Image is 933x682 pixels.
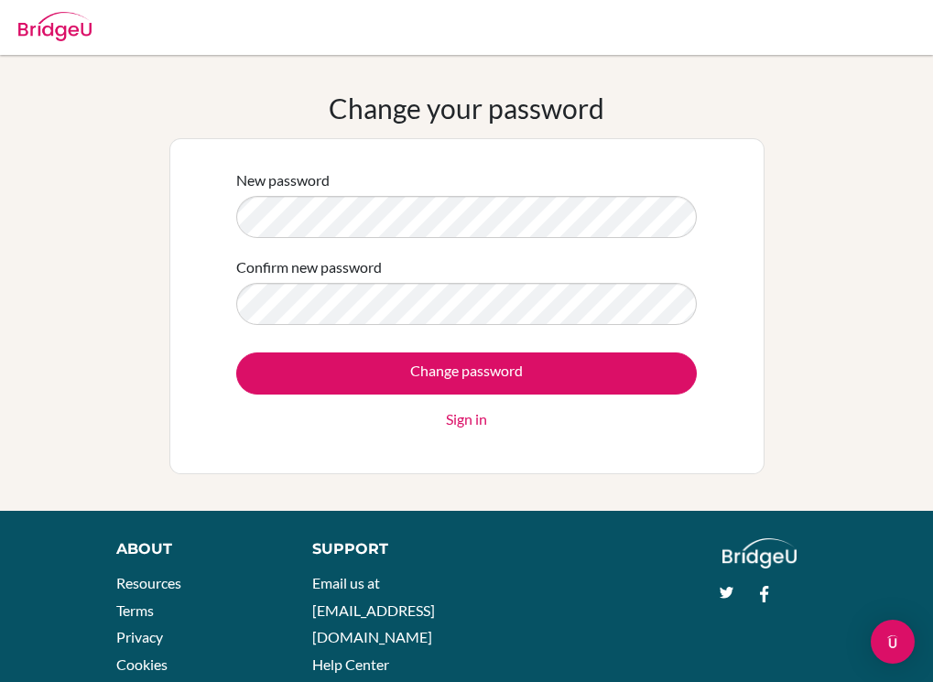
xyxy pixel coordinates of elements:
a: Sign in [446,408,487,430]
a: Cookies [116,655,168,673]
img: logo_white@2x-f4f0deed5e89b7ecb1c2cc34c3e3d731f90f0f143d5ea2071677605dd97b5244.png [722,538,797,568]
a: Terms [116,601,154,619]
a: Resources [116,574,181,591]
label: Confirm new password [236,256,382,278]
img: Bridge-U [18,12,92,41]
a: Email us at [EMAIL_ADDRESS][DOMAIN_NAME] [312,574,435,645]
a: Privacy [116,628,163,645]
label: New password [236,169,330,191]
div: Open Intercom Messenger [871,620,915,664]
input: Change password [236,352,697,395]
div: About [116,538,271,560]
a: Help Center [312,655,389,673]
h1: Change your password [329,92,604,124]
div: Support [312,538,450,560]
